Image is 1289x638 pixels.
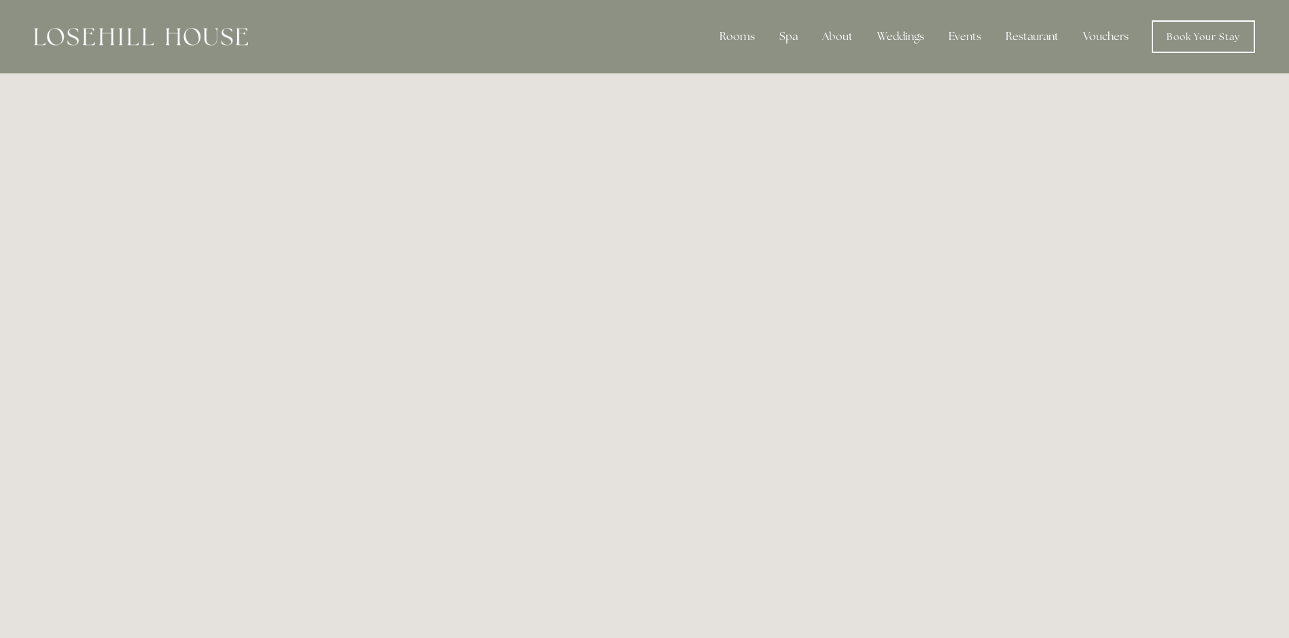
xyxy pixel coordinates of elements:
[769,23,809,50] div: Spa
[811,23,864,50] div: About
[34,28,248,46] img: Losehill House
[866,23,935,50] div: Weddings
[1152,20,1255,53] a: Book Your Stay
[995,23,1070,50] div: Restaurant
[709,23,766,50] div: Rooms
[938,23,992,50] div: Events
[1072,23,1140,50] a: Vouchers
